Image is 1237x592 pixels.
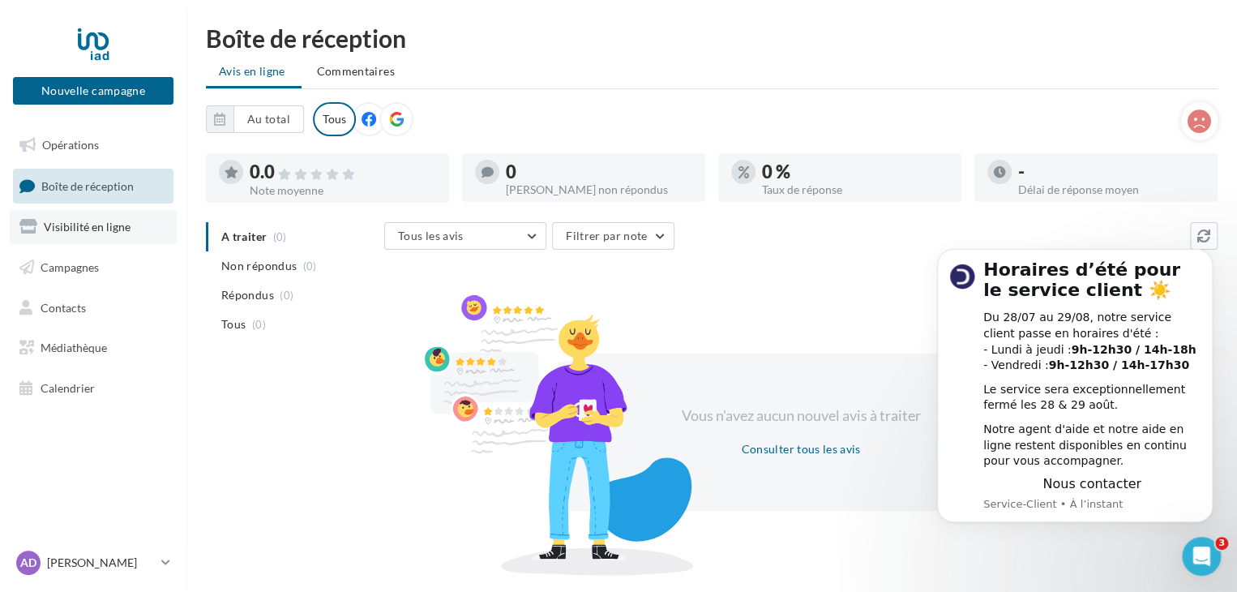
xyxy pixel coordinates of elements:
[10,291,177,325] a: Contacts
[41,260,99,274] span: Campagnes
[913,225,1237,548] iframe: Intercom notifications message
[1215,537,1228,550] span: 3
[506,184,692,195] div: [PERSON_NAME] non répondus
[41,341,107,354] span: Médiathèque
[206,105,304,133] button: Au total
[506,163,692,181] div: 0
[13,77,173,105] button: Nouvelle campagne
[250,185,436,196] div: Note moyenne
[384,222,546,250] button: Tous les avis
[280,289,293,302] span: (0)
[41,178,134,192] span: Boîte de réception
[10,169,177,204] a: Boîte de réception
[10,210,177,244] a: Visibilité en ligne
[398,229,464,242] span: Tous les avis
[47,555,155,571] p: [PERSON_NAME]
[42,138,99,152] span: Opérations
[1018,163,1205,181] div: -
[10,251,177,285] a: Campagnes
[221,287,274,303] span: Répondus
[252,318,266,331] span: (0)
[762,184,948,195] div: Taux de réponse
[10,371,177,405] a: Calendrier
[1018,184,1205,195] div: Délai de réponse moyen
[552,222,674,250] button: Filtrer par note
[221,258,297,274] span: Non répondus
[10,128,177,162] a: Opérations
[10,331,177,365] a: Médiathèque
[233,105,304,133] button: Au total
[734,440,867,459] button: Consulter tous les avis
[41,381,95,395] span: Calendrier
[250,163,436,182] div: 0.0
[661,405,940,427] div: Vous n'avez aucun nouvel avis à traiter
[20,555,36,571] span: AD
[303,260,317,272] span: (0)
[13,547,173,578] a: AD [PERSON_NAME]
[206,26,1218,50] div: Boîte de réception
[221,316,246,332] span: Tous
[762,163,948,181] div: 0 %
[313,102,356,136] div: Tous
[317,63,395,79] span: Commentaires
[44,220,131,234] span: Visibilité en ligne
[1182,537,1221,576] iframe: Intercom live chat
[41,300,86,314] span: Contacts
